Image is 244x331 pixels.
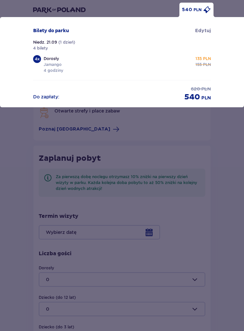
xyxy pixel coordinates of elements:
div: 4 x [33,55,41,63]
p: PLN [193,7,202,13]
p: 540 [182,7,192,13]
p: 620 [191,86,200,92]
p: 135 PLN [195,56,211,62]
p: 155 [195,62,202,68]
p: Niedz. 21.09 [33,39,57,45]
a: Edytuj [195,28,211,34]
p: Jamango [44,62,62,68]
p: Dorosły [44,56,59,62]
p: PLN [201,95,211,101]
p: PLN [201,86,211,92]
p: 4 bilety [33,45,48,51]
p: PLN [203,62,211,68]
p: ( 1 dzień ) [58,39,75,45]
p: 4 godziny [44,68,63,73]
p: Do zapłaty : [33,93,59,100]
p: 540 [184,92,200,102]
p: Bilety do parku [33,28,69,34]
